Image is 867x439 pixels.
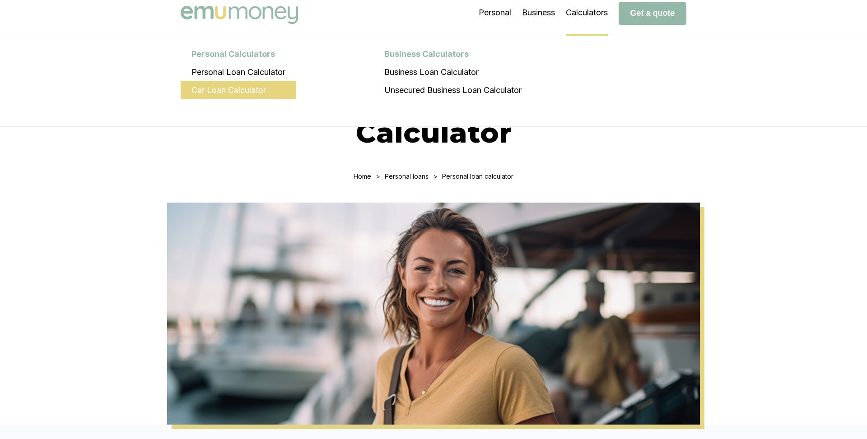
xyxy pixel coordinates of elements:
[619,2,686,25] button: Get a quote
[376,172,380,180] div: >
[433,172,438,180] div: >
[181,6,298,24] img: Emu Money logo
[167,203,700,425] img: Personal Loan Calculator Emu Money
[373,81,532,99] a: Unsecured Business Loan Calculator
[181,45,296,63] div: Personal Calculators
[181,63,296,81] a: Personal Loan Calculator
[385,172,429,180] a: Personal loans
[354,172,371,180] a: Home
[442,172,513,180] div: Personal loan calculator
[373,45,532,63] div: Business Calculators
[619,8,686,18] a: Get a quote
[373,63,532,81] a: Business Loan Calculator
[181,81,296,99] a: Car Loan Calculator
